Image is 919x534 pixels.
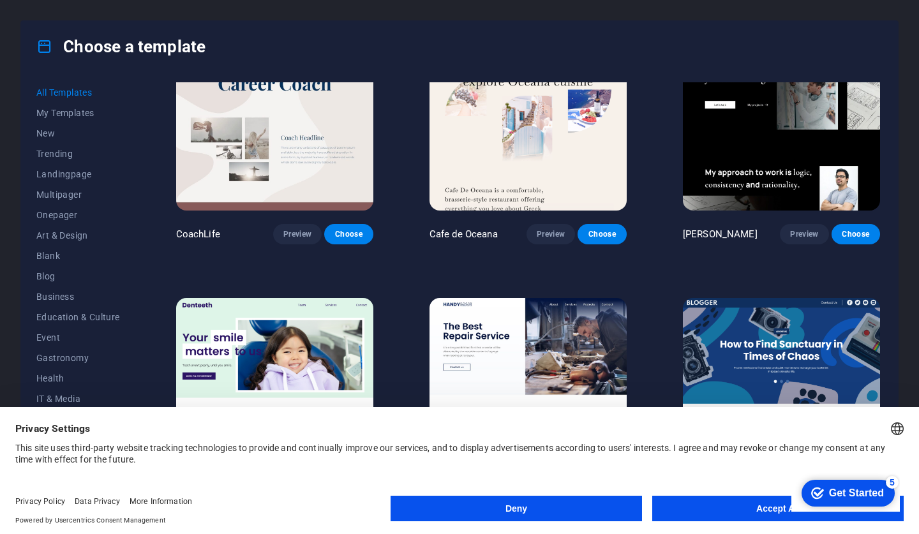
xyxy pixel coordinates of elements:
span: IT & Media [36,394,120,404]
button: Choose [324,224,373,244]
button: Education & Culture [36,307,120,327]
p: Cafe de Oceana [430,228,498,241]
button: Blank [36,246,120,266]
span: Multipager [36,189,120,200]
span: Blog [36,271,120,281]
span: Preview [790,229,818,239]
button: Preview [273,224,322,244]
button: Gastronomy [36,348,120,368]
span: Health [36,373,120,383]
button: IT & Media [36,389,120,409]
button: All Templates [36,82,120,103]
img: Cafe de Oceana [430,29,627,211]
span: Choose [334,229,362,239]
p: CoachLife [176,228,220,241]
button: Blog [36,266,120,286]
img: Blogger [683,298,880,480]
span: Art & Design [36,230,120,241]
span: Trending [36,149,120,159]
span: Event [36,332,120,343]
div: Get Started [38,14,93,26]
button: Preview [527,224,575,244]
button: Art & Design [36,225,120,246]
span: New [36,128,120,138]
span: Blank [36,251,120,261]
button: Trending [36,144,120,164]
span: Landingpage [36,169,120,179]
button: Choose [832,224,880,244]
span: Choose [588,229,616,239]
button: Health [36,368,120,389]
img: Max Hatzy [683,29,880,211]
span: Onepager [36,210,120,220]
button: Event [36,327,120,348]
h4: Choose a template [36,36,205,57]
span: My Templates [36,108,120,118]
img: Handyman [430,298,627,480]
span: Choose [842,229,870,239]
button: Choose [578,224,626,244]
div: Get Started 5 items remaining, 0% complete [10,6,103,33]
button: Multipager [36,184,120,205]
img: CoachLife [176,29,373,211]
button: Landingpage [36,164,120,184]
button: New [36,123,120,144]
span: All Templates [36,87,120,98]
button: My Templates [36,103,120,123]
button: Onepager [36,205,120,225]
span: Preview [537,229,565,239]
button: Business [36,286,120,307]
span: Preview [283,229,311,239]
p: [PERSON_NAME] [683,228,758,241]
img: Denteeth [176,298,373,480]
span: Business [36,292,120,302]
button: Preview [780,224,828,244]
div: 5 [94,3,107,15]
span: Education & Culture [36,312,120,322]
span: Gastronomy [36,353,120,363]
